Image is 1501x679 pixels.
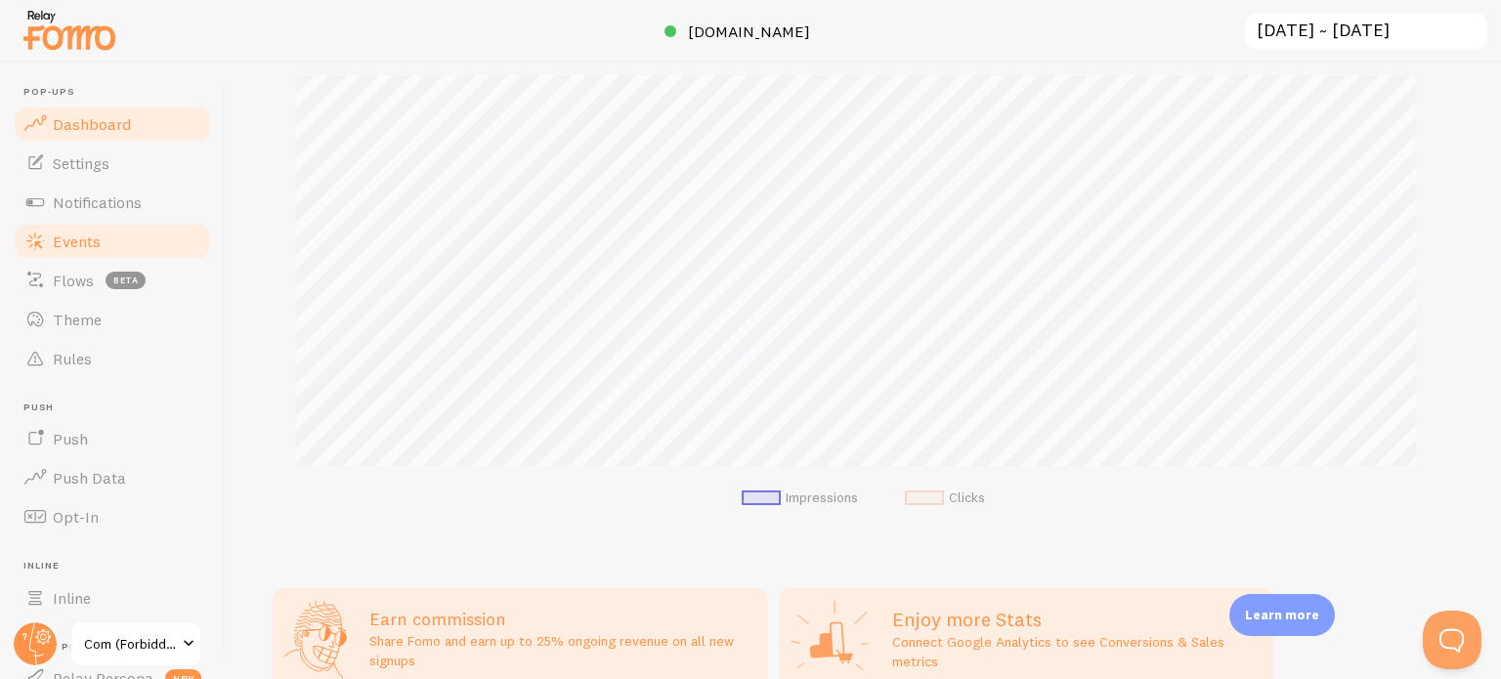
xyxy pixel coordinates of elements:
a: Settings [12,144,213,183]
li: Clicks [905,489,985,507]
span: Inline [23,560,213,573]
div: Learn more [1229,594,1335,636]
span: Pop-ups [23,86,213,99]
span: Rules [53,349,92,368]
a: Push [12,419,213,458]
p: Share Fomo and earn up to 25% ongoing revenue on all new signups [369,631,755,670]
li: Impressions [742,489,858,507]
a: Notifications [12,183,213,222]
a: Inline [12,578,213,617]
a: Theme [12,300,213,339]
a: Com (Forbiddenfruit) [70,620,202,667]
span: Push [23,402,213,414]
span: Theme [53,310,102,329]
span: Inline [53,588,91,608]
span: Push Data [53,468,126,488]
span: Flows [53,271,94,290]
h2: Enjoy more Stats [892,607,1262,632]
span: Push [53,429,88,448]
img: Google Analytics [791,600,869,678]
img: fomo-relay-logo-orange.svg [21,5,118,55]
p: Connect Google Analytics to see Conversions & Sales metrics [892,632,1262,671]
span: Events [53,232,101,251]
a: Dashboard [12,105,213,144]
a: Events [12,222,213,261]
p: Learn more [1245,606,1319,624]
a: Rules [12,339,213,378]
span: beta [106,272,146,289]
a: Push Data [12,458,213,497]
h3: Earn commission [369,608,755,630]
a: Flows beta [12,261,213,300]
span: Opt-In [53,507,99,527]
iframe: Help Scout Beacon - Open [1423,611,1481,669]
span: Notifications [53,192,142,212]
span: Dashboard [53,114,131,134]
a: Opt-In [12,497,213,536]
span: Settings [53,153,109,173]
span: Com (Forbiddenfruit) [84,632,177,656]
